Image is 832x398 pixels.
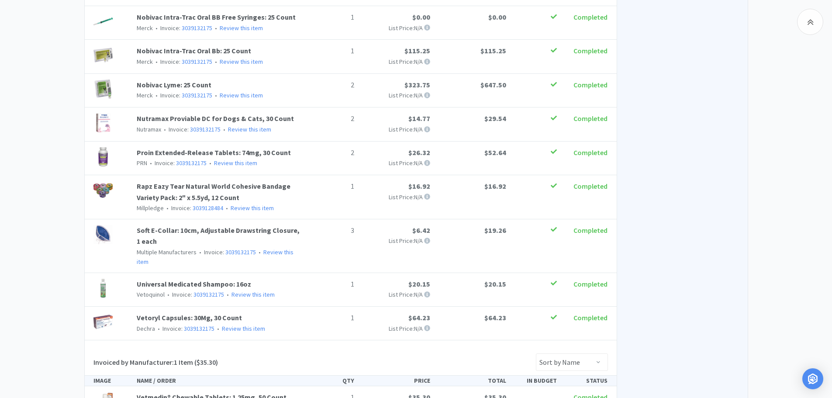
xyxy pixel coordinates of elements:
[214,91,218,99] span: •
[93,312,113,332] img: c19ce7ac16ae4af480ce6043e4d8b074_57632.jpeg
[361,57,430,66] p: List Price: N/A
[573,46,608,55] span: Completed
[220,24,263,32] a: Review this item
[176,159,207,167] a: 3039132175
[137,291,165,298] span: Vetoquinol
[408,313,430,322] span: $64.23
[311,279,354,290] p: 1
[137,226,300,246] a: Soft E-Collar: 10cm, Adjustable Drawstring Closure, 1 each
[166,291,171,298] span: •
[257,248,262,256] span: •
[165,291,224,298] span: Invoice:
[208,159,213,167] span: •
[488,13,506,21] span: $0.00
[231,204,274,212] a: Review this item
[484,280,506,288] span: $20.15
[311,312,354,324] p: 1
[137,91,153,99] span: Merck
[164,204,223,212] span: Invoice:
[182,91,212,99] a: 3039132175
[93,12,113,31] img: 6f5bb644806647c0943b61b5fd4614ae_494122.jpeg
[193,291,224,298] a: 3039132175
[148,159,153,167] span: •
[182,58,212,66] a: 3039132175
[153,24,212,32] span: Invoice:
[224,204,229,212] span: •
[137,24,153,32] span: Merck
[90,376,134,385] div: IMAGE
[216,325,221,332] span: •
[361,158,430,168] p: List Price: N/A
[573,80,608,89] span: Completed
[231,291,275,298] a: Review this item
[510,376,560,385] div: IN BUDGET
[154,58,159,66] span: •
[156,325,161,332] span: •
[311,147,354,159] p: 2
[573,280,608,288] span: Completed
[307,376,358,385] div: QTY
[361,324,430,333] p: List Price: N/A
[133,376,307,385] div: NAME / ORDER
[480,80,506,89] span: $647.50
[361,125,430,134] p: List Price: N/A
[214,24,218,32] span: •
[573,114,608,123] span: Completed
[137,182,290,202] a: Rapz Eazy Tear Natural World Cohesive Bandage Variety Pack: 2" x 5.5yd, 12 Count
[137,80,211,89] a: Nobivac Lyme: 25 Count
[573,13,608,21] span: Completed
[93,357,218,368] h5: Invoiced by Manufacturer: ($35.30)
[361,90,430,100] p: List Price: N/A
[93,80,113,99] img: 2eb4f230d3694f78868834e05816c4f6_143319.jpeg
[174,358,193,367] span: 1 Item
[222,125,227,133] span: •
[222,325,265,332] a: Review this item
[153,58,212,66] span: Invoice:
[137,148,291,157] a: Proin Extended-Release Tablets: 74mg, 30 Count
[154,24,159,32] span: •
[93,181,113,200] img: 54c4daa95eed45b399424d41ff18e16e_584397.jpeg
[311,45,354,57] p: 1
[311,113,354,125] p: 2
[155,325,214,332] span: Invoice:
[153,91,212,99] span: Invoice:
[361,192,430,202] p: List Price: N/A
[484,148,506,157] span: $52.64
[220,58,263,66] a: Review this item
[802,368,823,389] div: Open Intercom Messenger
[484,313,506,322] span: $64.23
[573,182,608,190] span: Completed
[573,148,608,157] span: Completed
[225,291,230,298] span: •
[137,13,296,21] a: Nobivac Intra-Trac Oral BB Free Syringes: 25 Count
[137,204,164,212] span: Millpledge
[162,125,167,133] span: •
[573,313,608,322] span: Completed
[137,46,251,55] a: Nobivac Intra-Trac Oral Bb: 25 Count
[165,204,170,212] span: •
[311,12,354,23] p: 1
[404,80,430,89] span: $323.75
[93,279,113,298] img: 7eb51296ca5e45c4a3c1422d197027d7_76519.jpeg
[93,113,113,132] img: 18dfae984ee34d06964e85899226a65a_64113.jpeg
[182,24,212,32] a: 3039132175
[161,125,221,133] span: Invoice:
[228,125,271,133] a: Review this item
[154,91,159,99] span: •
[137,125,161,133] span: Nutramax
[361,290,430,299] p: List Price: N/A
[408,148,430,157] span: $26.32
[93,225,113,244] img: 93f67b538c5f4e8e8000941de94f8a8d_328669.jpeg
[434,376,510,385] div: TOTAL
[480,46,506,55] span: $115.25
[412,13,430,21] span: $0.00
[193,204,223,212] a: 3039128484
[361,23,430,33] p: List Price: N/A
[412,226,430,235] span: $6.42
[137,114,294,123] a: Nutramax Proviable DC for Dogs & Cats, 30 Count
[361,236,430,246] p: List Price: N/A
[560,376,611,385] div: STATUS
[484,182,506,190] span: $16.92
[408,280,430,288] span: $20.15
[408,114,430,123] span: $14.77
